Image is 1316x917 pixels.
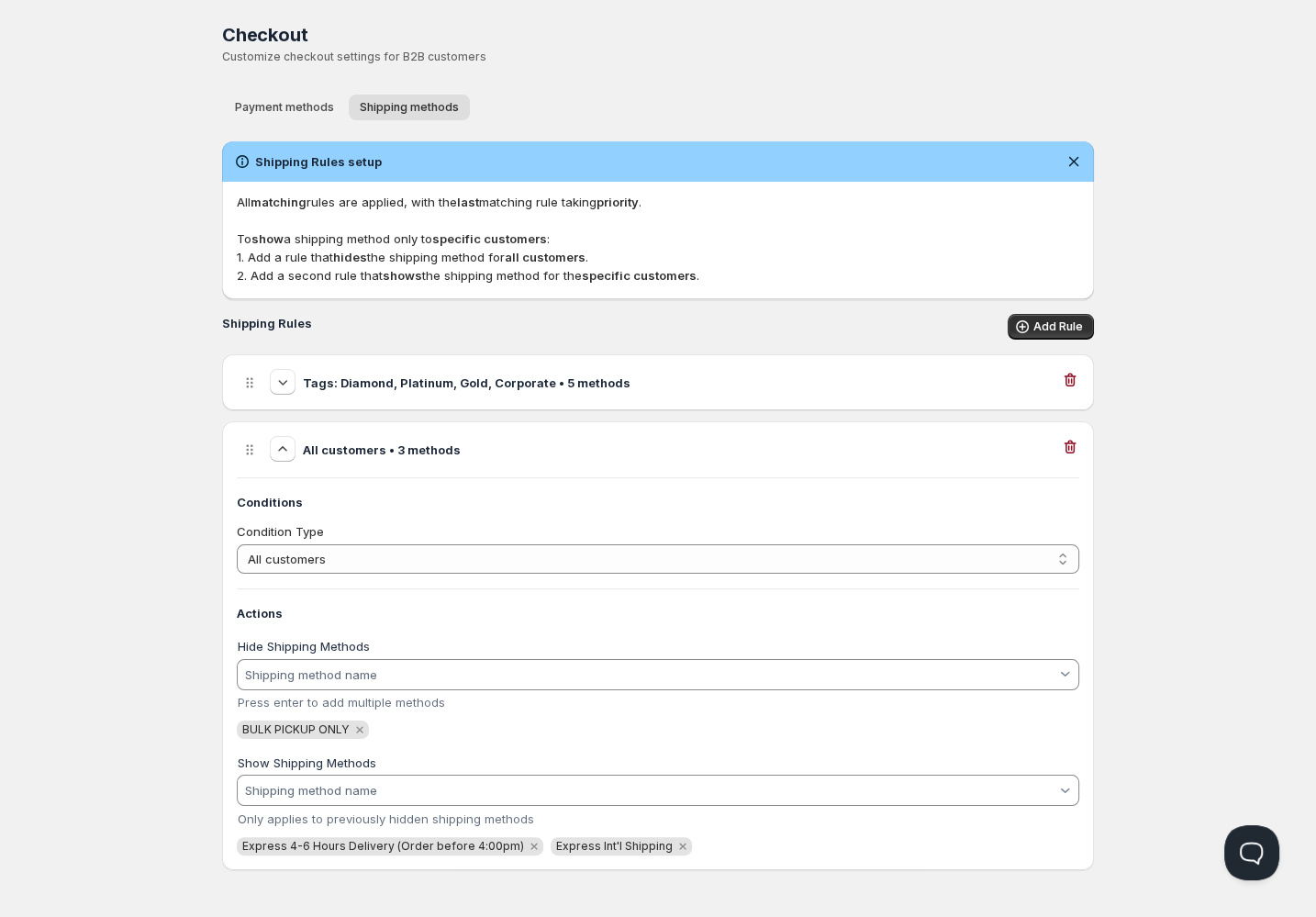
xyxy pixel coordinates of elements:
button: Remove Express Int'l Shipping [675,838,691,855]
button: Remove Express 4-6 Hours Delivery (Order before 4:00pm) [526,838,542,855]
b: shows [383,268,422,283]
button: Add Rule [1008,314,1094,340]
span: Express 4-6 Hours Delivery (Order before 4:00pm) [242,839,524,853]
label: Show Shipping Methods [238,755,376,770]
b: hides [333,250,367,264]
label: Hide Shipping Methods [238,639,370,654]
h4: Actions [237,604,1079,622]
h4: Conditions [237,493,1079,511]
button: Dismiss notification [1061,149,1087,174]
b: priority [597,195,639,209]
h3: All customers • 3 methods [303,441,461,459]
span: Add Rule [1033,319,1083,334]
p: Customize checkout settings for B2B customers [222,50,1094,64]
b: show [251,231,284,246]
b: matching [251,195,307,209]
b: specific customers [582,268,697,283]
b: all customers [505,250,586,264]
iframe: Help Scout Beacon - Open [1224,825,1279,880]
input: Shipping method name [242,660,1056,689]
b: last [457,195,479,209]
button: Remove BULK PICKUP ONLY [351,721,368,738]
span: BULK PICKUP ONLY [242,722,350,736]
p: All rules are applied, with the matching rule taking . To a shipping method only to : 1. Add a ru... [237,193,1079,285]
span: Shipping methods [360,100,459,115]
span: Express Int'l Shipping [556,839,673,853]
h3: Tags: Diamond, Platinum, Gold, Corporate • 5 methods [303,374,630,392]
div: Only applies to previously hidden shipping methods [238,811,1079,826]
h2: Shipping Rules setup [255,152,382,171]
div: Press enter to add multiple methods [238,695,1079,710]
span: Condition Type [237,524,324,539]
input: Shipping method name [242,776,1056,805]
h2: Shipping Rules [222,314,312,340]
b: specific customers [432,231,547,246]
span: Checkout [222,24,307,46]
span: Payment methods [235,100,334,115]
